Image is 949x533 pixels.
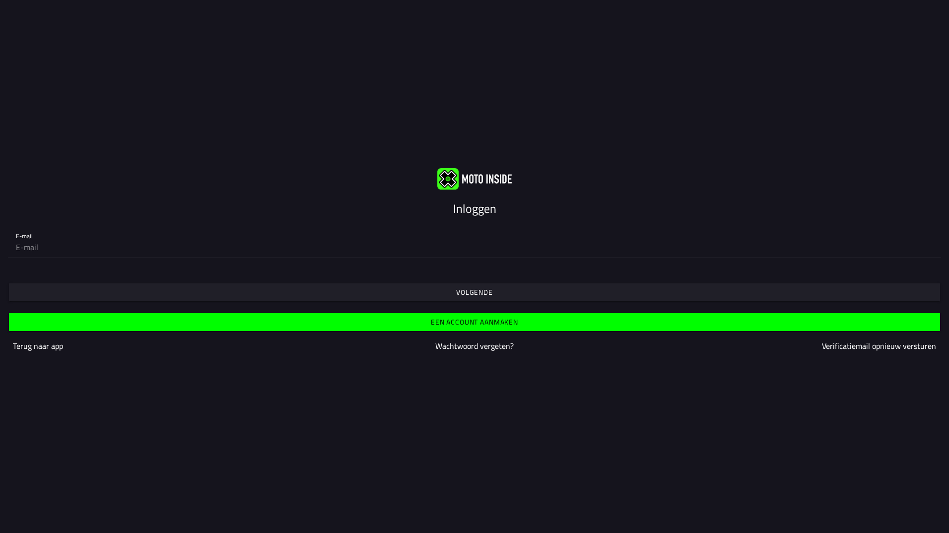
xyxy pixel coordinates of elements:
[453,200,496,217] ion-text: Inloggen
[822,340,936,352] a: Verificatiemail opnieuw versturen
[16,237,933,257] input: E-mail
[435,340,514,352] a: Wachtwoord vergeten?
[9,313,940,331] ion-button: Een account aanmaken
[456,289,493,296] ion-text: Volgende
[13,340,63,352] a: Terug naar app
